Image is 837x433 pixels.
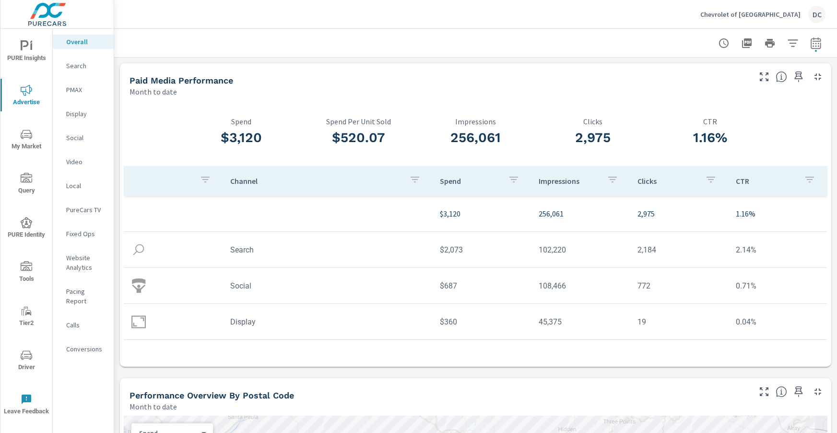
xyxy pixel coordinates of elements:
td: 772 [630,274,729,298]
span: Leave Feedback [3,394,49,417]
p: PMAX [66,85,106,95]
span: Driver [3,349,49,373]
td: 2.14% [728,238,827,262]
td: $360 [432,310,531,334]
p: Month to date [130,86,177,97]
p: Conversions [66,344,106,354]
td: 2,184 [630,238,729,262]
h5: Paid Media Performance [130,75,233,85]
button: Minimize Widget [810,384,825,399]
div: Local [53,179,114,193]
img: icon-search.svg [131,242,146,257]
button: Select Date Range [806,34,825,53]
span: Understand performance data by postal code. Individual postal codes can be selected and expanded ... [776,386,787,397]
p: Clicks [534,117,652,126]
span: PURE Insights [3,40,49,64]
div: DC [808,6,825,23]
p: Impressions [417,117,534,126]
div: Social [53,131,114,145]
p: Spend Per Unit Sold [300,117,417,126]
p: Month to date [130,401,177,412]
p: PureCars TV [66,205,106,215]
p: Social [66,133,106,143]
img: icon-display.svg [131,314,146,329]
p: Website Analytics [66,253,106,272]
h5: Performance Overview By Postal Code [130,390,294,400]
button: Print Report [760,34,779,53]
div: nav menu [0,29,52,426]
p: Spend [440,176,500,186]
td: 19 [630,310,729,334]
div: Display [53,107,114,121]
p: Video [66,157,106,167]
p: Channel [230,176,401,186]
div: Website Analytics [53,251,114,275]
td: 0.04% [728,310,827,334]
h3: 256,061 [417,130,534,146]
img: icon-social.svg [131,278,146,293]
button: Make Fullscreen [756,384,772,399]
h3: 2,975 [534,130,652,146]
p: $3,120 [440,208,523,219]
h3: $3,120 [182,130,300,146]
div: Fixed Ops [53,227,114,241]
div: Calls [53,318,114,332]
button: Minimize Widget [810,69,825,84]
p: 1.16% [736,208,819,219]
div: Conversions [53,342,114,356]
p: Search [66,61,106,71]
p: Clicks [637,176,698,186]
td: $687 [432,274,531,298]
button: Make Fullscreen [756,69,772,84]
td: 102,220 [531,238,630,262]
td: Social [223,274,432,298]
p: Display [66,109,106,119]
div: Search [53,59,114,73]
button: Apply Filters [783,34,802,53]
p: Calls [66,320,106,330]
span: Save this to your personalized report [791,69,806,84]
span: My Market [3,129,49,152]
h3: 1.16% [651,130,769,146]
p: Spend [182,117,300,126]
span: Tools [3,261,49,285]
span: Query [3,173,49,196]
p: Pacing Report [66,287,106,306]
p: 2,975 [637,208,721,219]
div: Pacing Report [53,284,114,308]
span: PURE Identity [3,217,49,241]
p: Chevrolet of [GEOGRAPHIC_DATA] [700,10,801,19]
p: Impressions [539,176,599,186]
div: Video [53,155,114,169]
td: 0.71% [728,274,827,298]
span: Advertise [3,84,49,108]
p: CTR [651,117,769,126]
p: Fixed Ops [66,229,106,239]
td: Display [223,310,432,334]
div: Overall [53,35,114,49]
span: Tier2 [3,305,49,329]
p: Local [66,181,106,191]
td: $2,073 [432,238,531,262]
button: "Export Report to PDF" [737,34,756,53]
td: 45,375 [531,310,630,334]
div: PMAX [53,83,114,97]
td: Search [223,238,432,262]
h3: $520.07 [300,130,417,146]
td: 108,466 [531,274,630,298]
p: Overall [66,37,106,47]
p: 256,061 [539,208,622,219]
span: Understand performance metrics over the selected time range. [776,71,787,83]
div: PureCars TV [53,203,114,217]
p: CTR [736,176,796,186]
span: Save this to your personalized report [791,384,806,399]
